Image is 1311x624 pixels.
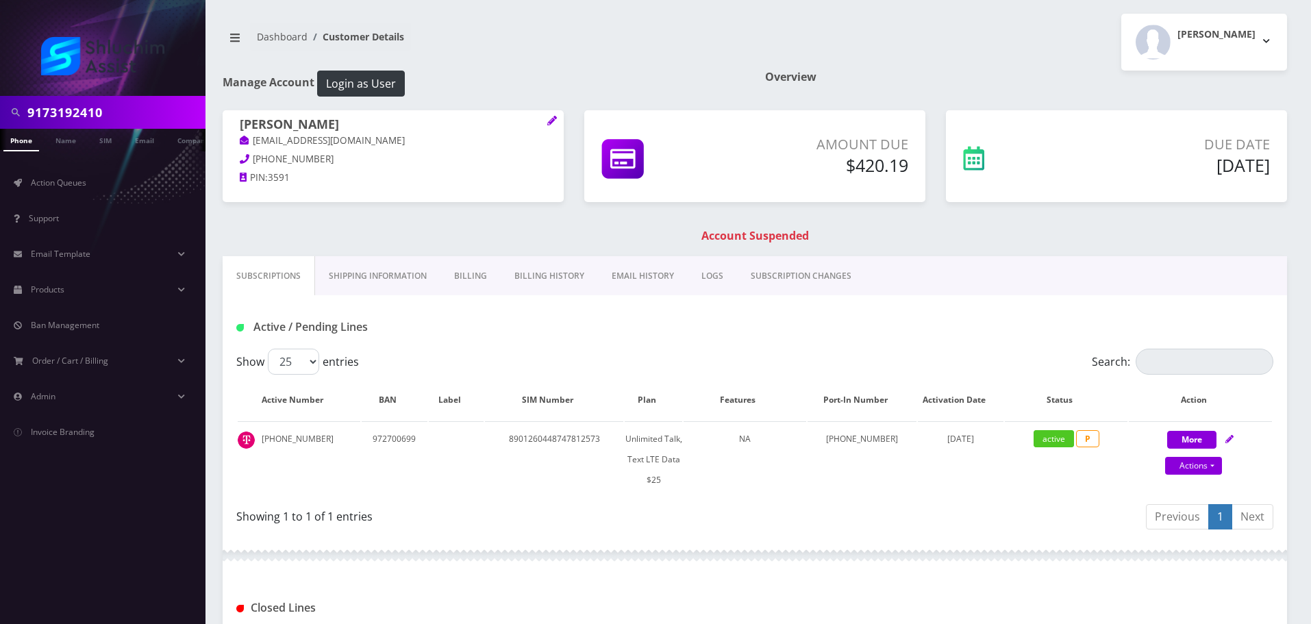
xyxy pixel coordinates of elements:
td: 8901260448747812573 [485,421,623,497]
button: [PERSON_NAME] [1121,14,1287,71]
a: Billing [440,256,501,296]
span: Products [31,284,64,295]
th: Label: activate to sort column ascending [429,380,484,420]
a: Next [1232,504,1273,529]
h1: Closed Lines [236,601,569,614]
span: [PHONE_NUMBER] [253,153,334,165]
a: PIN: [240,171,268,185]
label: Show entries [236,349,359,375]
select: Showentries [268,349,319,375]
button: Login as User [317,71,405,97]
label: Search: [1092,349,1273,375]
a: Login as User [314,75,405,90]
div: Showing 1 to 1 of 1 entries [236,503,745,525]
h1: Account Suspended [226,229,1284,242]
th: Status: activate to sort column ascending [1005,380,1127,420]
a: [EMAIL_ADDRESS][DOMAIN_NAME] [240,134,405,148]
img: t_img.png [238,432,255,449]
td: [PHONE_NUMBER] [238,421,360,497]
a: Name [49,129,83,150]
a: EMAIL HISTORY [598,256,688,296]
th: Plan: activate to sort column ascending [625,380,682,420]
a: LOGS [688,256,737,296]
h1: Manage Account [223,71,745,97]
a: Subscriptions [223,256,315,296]
span: Order / Cart / Billing [32,355,108,366]
a: Company [171,129,216,150]
a: 1 [1208,504,1232,529]
th: Active Number: activate to sort column ascending [238,380,360,420]
h5: $420.19 [738,155,908,175]
a: Phone [3,129,39,151]
a: Email [128,129,161,150]
span: Ban Management [31,319,99,331]
a: SUBSCRIPTION CHANGES [737,256,865,296]
p: Due Date [1072,134,1270,155]
img: Shluchim Assist [41,37,164,75]
input: Search in Company [27,99,202,125]
a: SIM [92,129,118,150]
input: Search: [1136,349,1273,375]
button: More [1167,431,1216,449]
th: BAN: activate to sort column ascending [362,380,427,420]
a: Shipping Information [315,256,440,296]
span: P [1076,430,1099,447]
span: Action Queues [31,177,86,188]
th: Activation Date: activate to sort column ascending [918,380,1003,420]
p: Amount Due [738,134,908,155]
td: NA [684,421,806,497]
th: Port-In Number: activate to sort column ascending [808,380,917,420]
h5: [DATE] [1072,155,1270,175]
nav: breadcrumb [223,23,745,62]
td: 972700699 [362,421,427,497]
h1: Overview [765,71,1287,84]
span: Support [29,212,59,224]
img: Active / Pending Lines [236,324,244,332]
span: Invoice Branding [31,426,95,438]
th: Action: activate to sort column ascending [1129,380,1272,420]
a: Dashboard [257,30,308,43]
span: active [1034,430,1074,447]
th: SIM Number: activate to sort column ascending [485,380,623,420]
th: Features: activate to sort column ascending [684,380,806,420]
span: Admin [31,390,55,402]
li: Customer Details [308,29,404,44]
span: Email Template [31,248,90,260]
h1: Active / Pending Lines [236,321,569,334]
span: 3591 [268,171,290,184]
h2: [PERSON_NAME] [1177,29,1256,40]
td: [PHONE_NUMBER] [808,421,917,497]
span: [DATE] [947,433,974,445]
a: Actions [1165,457,1222,475]
h1: [PERSON_NAME] [240,117,547,134]
a: Previous [1146,504,1209,529]
a: Billing History [501,256,598,296]
img: Closed Lines [236,605,244,612]
td: Unlimited Talk, Text LTE Data $25 [625,421,682,497]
